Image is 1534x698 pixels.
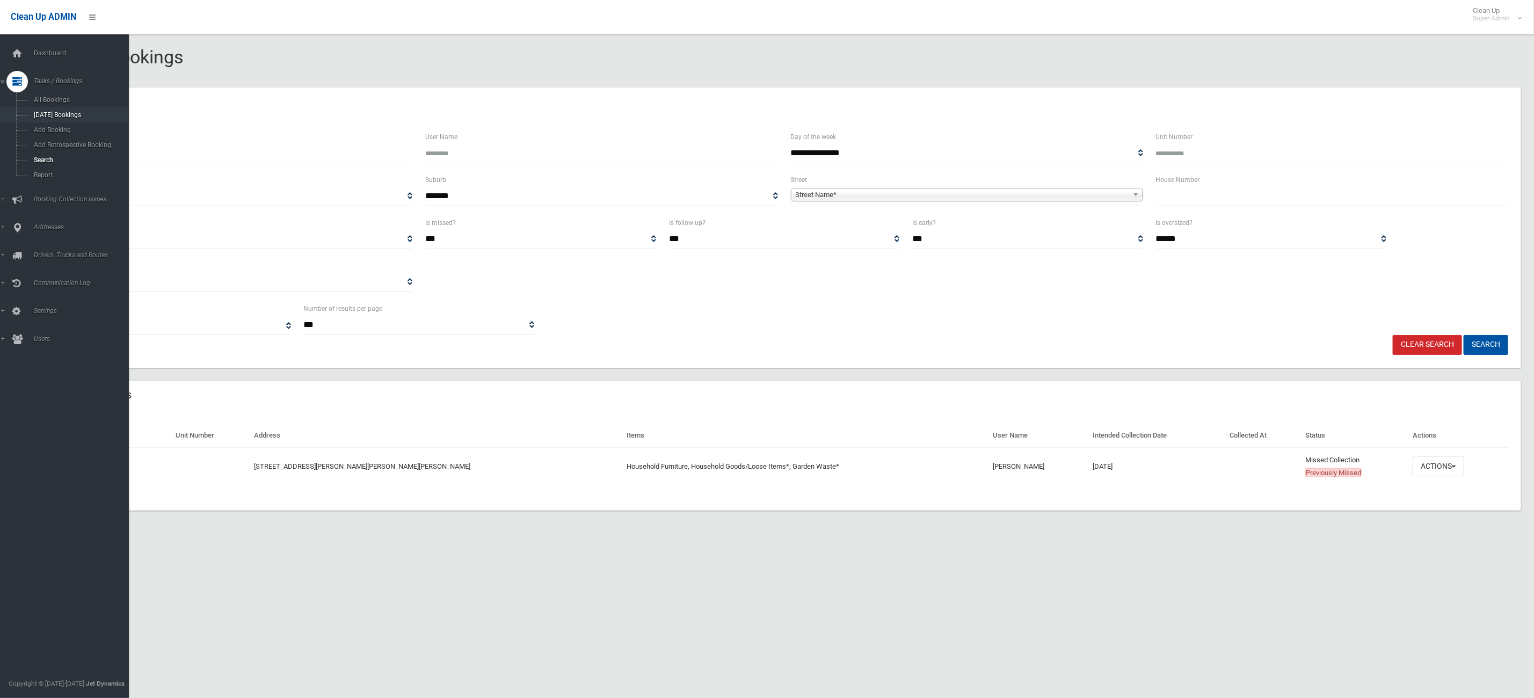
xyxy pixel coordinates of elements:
[1088,448,1225,485] td: [DATE]
[31,126,132,134] span: Add Booking
[31,279,141,287] span: Communication Log
[1464,335,1508,355] button: Search
[1413,456,1464,476] button: Actions
[1473,14,1510,23] small: Super Admin
[912,217,936,229] label: Is early?
[989,424,1089,448] th: User Name
[669,217,706,229] label: Is follow up?
[1305,468,1362,477] span: Previously Missed
[31,111,132,119] span: [DATE] Bookings
[989,448,1089,485] td: [PERSON_NAME]
[31,156,132,164] span: Search
[791,131,837,143] label: Day of the week
[1393,335,1462,355] a: Clear Search
[622,448,989,485] td: Household Furniture, Household Goods/Loose Items*, Garden Waste*
[86,680,125,687] strong: Jet Dynamics
[425,174,446,186] label: Suburb
[31,77,141,85] span: Tasks / Bookings
[31,141,132,149] span: Add Retrospective Booking
[622,424,989,448] th: Items
[425,217,456,229] label: Is missed?
[1408,424,1508,448] th: Actions
[31,335,141,343] span: Users
[1088,424,1225,448] th: Intended Collection Date
[1467,6,1521,23] span: Clean Up
[31,223,141,231] span: Addresses
[254,462,470,470] a: [STREET_ADDRESS][PERSON_NAME][PERSON_NAME][PERSON_NAME]
[304,303,383,315] label: Number of results per page
[1301,424,1408,448] th: Status
[31,195,141,203] span: Booking Collection Issues
[796,188,1129,201] span: Street Name*
[1225,424,1301,448] th: Collected At
[31,307,141,315] span: Settings
[31,96,132,104] span: All Bookings
[171,424,250,448] th: Unit Number
[425,131,457,143] label: User Name
[31,251,141,259] span: Drivers, Trucks and Routes
[791,174,808,186] label: Street
[1156,131,1193,143] label: Unit Number
[11,12,76,22] span: Clean Up ADMIN
[1301,448,1408,485] td: Missed Collection
[31,171,132,179] span: Report
[31,49,141,57] span: Dashboard
[9,680,84,687] span: Copyright © [DATE]-[DATE]
[1156,217,1193,229] label: Is oversized?
[250,424,622,448] th: Address
[1156,174,1200,186] label: House Number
